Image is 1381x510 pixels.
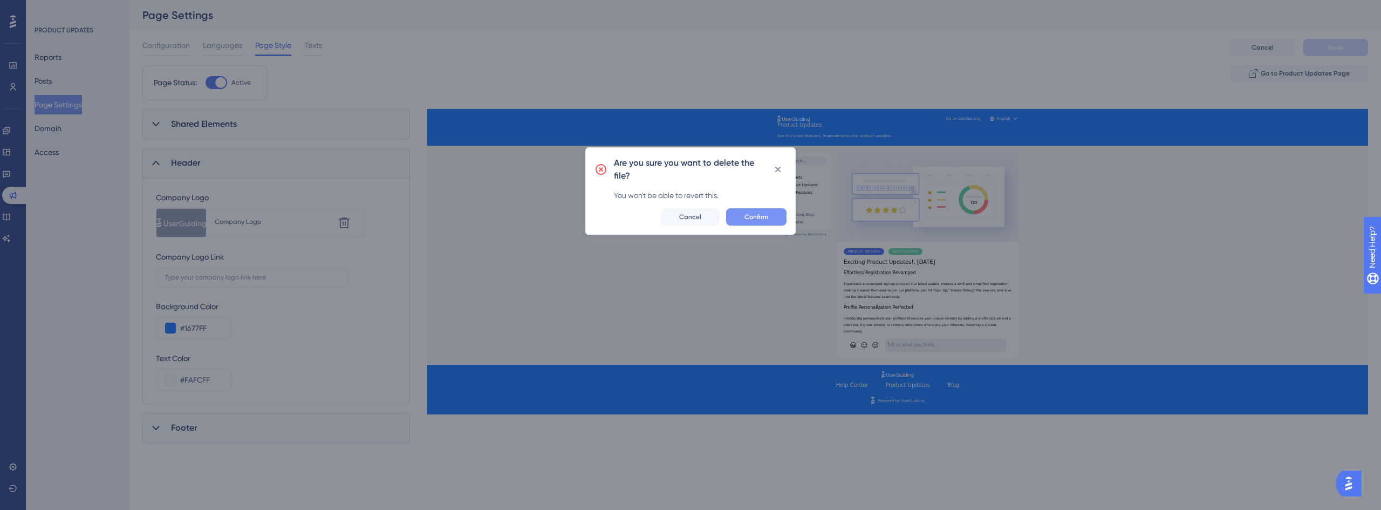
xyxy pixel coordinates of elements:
span: Confirm [744,213,768,221]
span: Cancel [679,213,701,221]
div: You won't be able to revert this. [614,189,787,202]
h2: Are you sure you want to delete the file? [614,157,770,182]
iframe: UserGuiding AI Assistant Launcher [1336,467,1368,500]
span: Need Help? [25,3,67,16]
